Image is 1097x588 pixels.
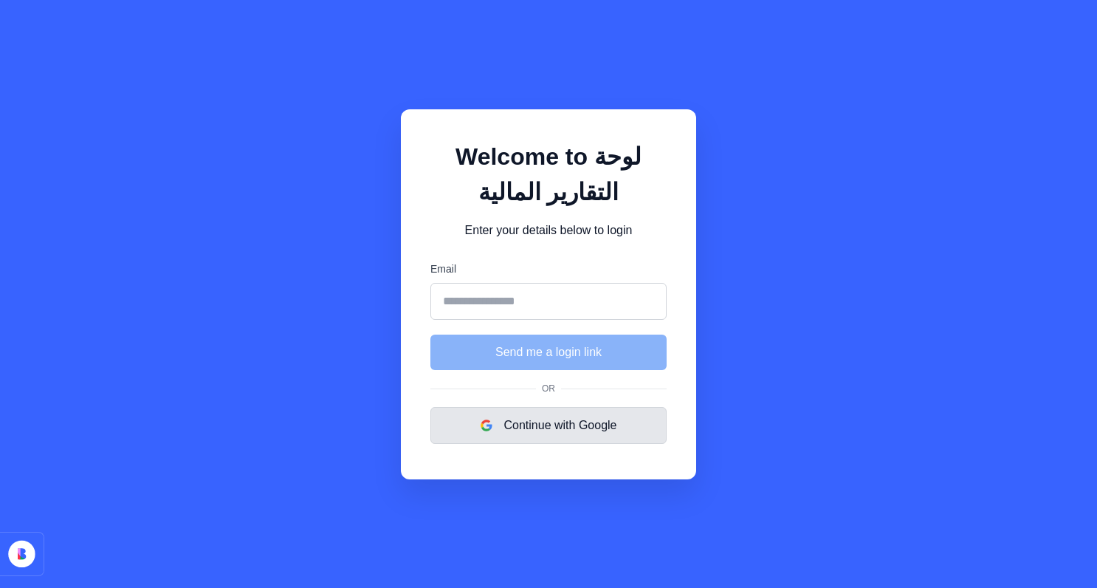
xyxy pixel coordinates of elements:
label: Email [430,261,667,277]
span: Or [536,382,561,395]
h1: Welcome to لوحة التقارير المالية [430,139,667,210]
button: Continue with Google [430,407,667,444]
img: google logo [481,420,492,431]
p: Enter your details below to login [430,222,667,239]
button: Send me a login link [430,335,667,370]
